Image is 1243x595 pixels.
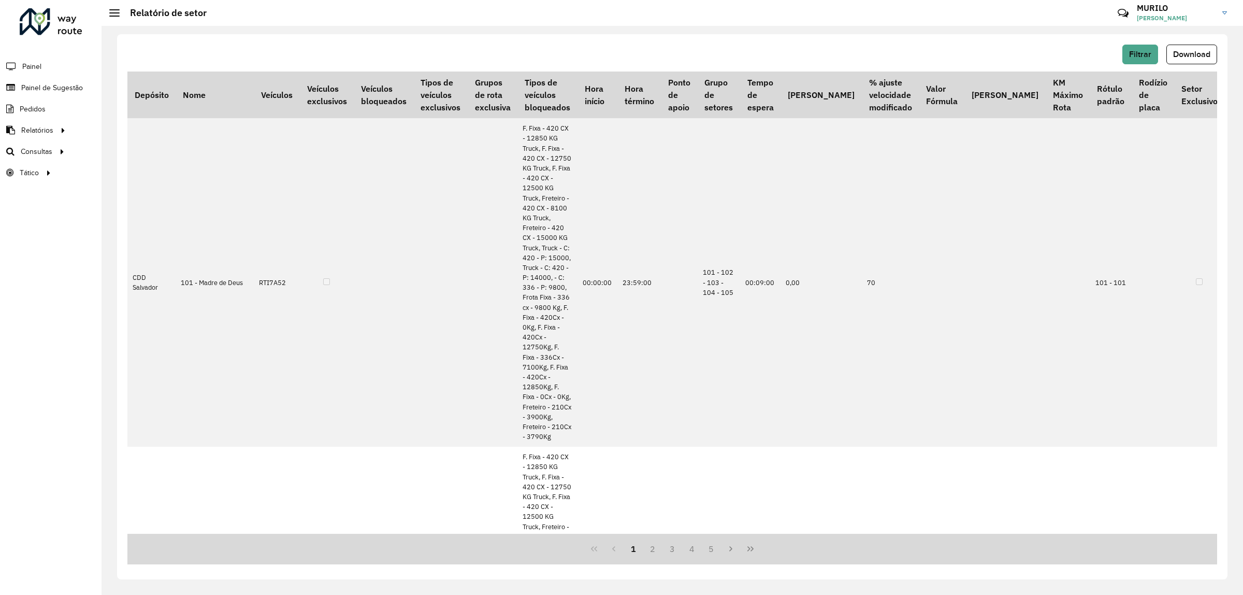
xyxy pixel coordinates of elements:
[577,118,617,447] td: 00:00:00
[127,72,176,118] th: Depósito
[300,72,354,118] th: Veículos exclusivos
[20,167,39,178] span: Tático
[617,72,661,118] th: Hora término
[781,72,861,118] th: [PERSON_NAME]
[517,72,577,118] th: Tipos de veículos bloqueados
[919,72,964,118] th: Valor Fórmula
[702,539,721,559] button: 5
[662,539,682,559] button: 3
[414,72,468,118] th: Tipos de veículos exclusivos
[1137,13,1215,23] span: [PERSON_NAME]
[781,118,861,447] td: 0,00
[721,539,741,559] button: Next Page
[1129,50,1151,59] span: Filtrar
[624,539,643,559] button: 1
[21,125,53,136] span: Relatórios
[254,118,299,447] td: RTI7A52
[1090,118,1132,447] td: 101 - 101
[643,539,662,559] button: 2
[120,7,207,19] h2: Relatório de setor
[1132,72,1174,118] th: Rodízio de placa
[354,72,413,118] th: Veículos bloqueados
[862,72,919,118] th: % ajuste velocidade modificado
[21,146,52,157] span: Consultas
[176,72,254,118] th: Nome
[20,104,46,115] span: Pedidos
[517,118,577,447] td: F. Fixa - 420 CX - 12850 KG Truck, F. Fixa - 420 CX - 12750 KG Truck, F. Fixa - 420 CX - 12500 KG...
[1173,50,1210,59] span: Download
[1122,45,1158,64] button: Filtrar
[661,72,697,118] th: Ponto de apoio
[21,82,83,93] span: Painel de Sugestão
[862,118,919,447] td: 70
[617,118,661,447] td: 23:59:00
[176,118,254,447] td: 101 - Madre de Deus
[740,118,781,447] td: 00:09:00
[741,539,760,559] button: Last Page
[468,72,517,118] th: Grupos de rota exclusiva
[1137,3,1215,13] h3: MURILO
[1090,72,1132,118] th: Rótulo padrão
[740,72,781,118] th: Tempo de espera
[698,118,740,447] td: 101 - 102 - 103 - 104 - 105
[1046,72,1090,118] th: KM Máximo Rota
[127,118,176,447] td: CDD Salvador
[1174,72,1224,118] th: Setor Exclusivo
[1112,2,1134,24] a: Contato Rápido
[965,72,1046,118] th: [PERSON_NAME]
[682,539,702,559] button: 4
[698,72,740,118] th: Grupo de setores
[577,72,617,118] th: Hora início
[22,61,41,72] span: Painel
[254,72,299,118] th: Veículos
[1166,45,1217,64] button: Download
